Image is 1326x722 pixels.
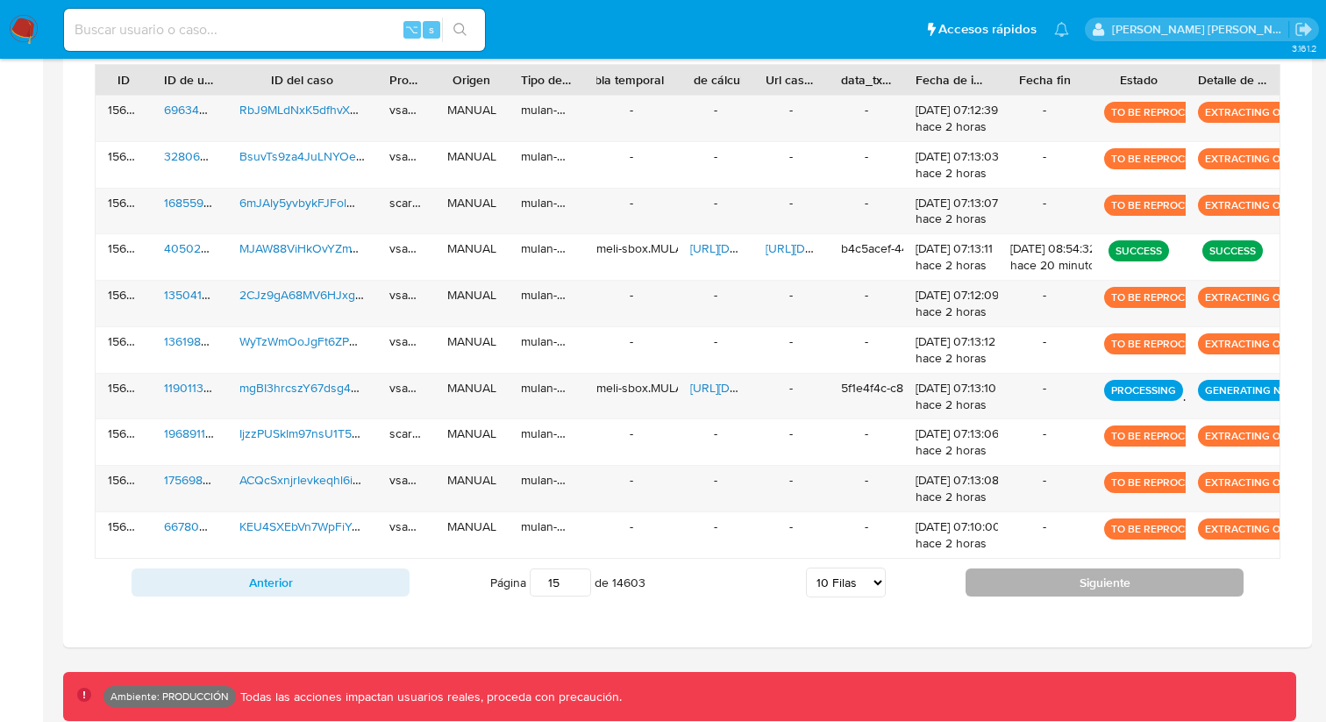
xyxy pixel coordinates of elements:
[1294,20,1313,39] a: Salir
[110,693,229,700] p: Ambiente: PRODUCCIÓN
[442,18,478,42] button: search-icon
[1054,22,1069,37] a: Notificaciones
[236,689,622,705] p: Todas las acciones impactan usuarios reales, proceda con precaución.
[1112,21,1289,38] p: edwin.alonso@mercadolibre.com.co
[64,18,485,41] input: Buscar usuario o caso...
[1292,41,1317,55] span: 3.161.2
[405,21,418,38] span: ⌥
[429,21,434,38] span: s
[938,20,1037,39] span: Accesos rápidos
